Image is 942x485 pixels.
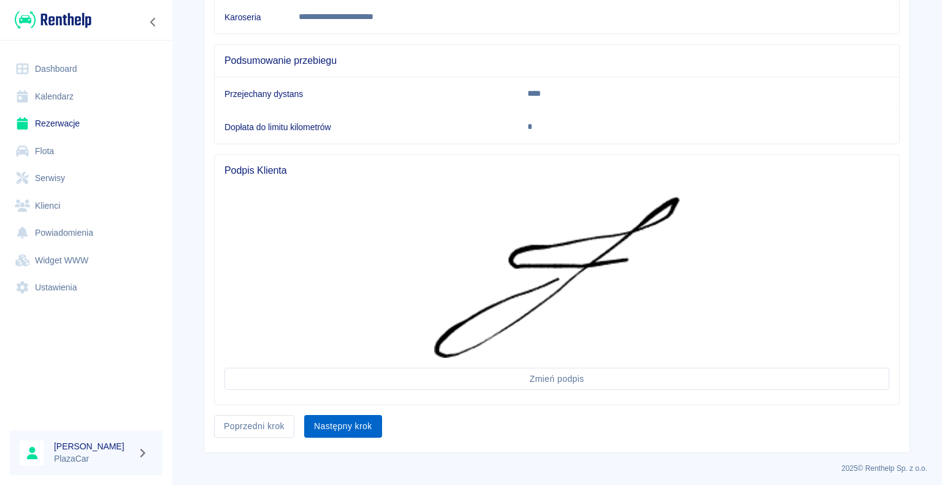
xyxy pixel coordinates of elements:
button: Zwiń nawigację [144,14,163,30]
button: Następny krok [304,415,382,438]
a: Powiadomienia [10,219,163,247]
a: Klienci [10,192,163,220]
a: Widget WWW [10,247,163,274]
a: Dashboard [10,55,163,83]
a: Renthelp logo [10,10,91,30]
img: Podpis [434,196,680,358]
h6: Przejechany dystans [224,88,508,100]
a: Ustawienia [10,274,163,301]
button: Poprzedni krok [214,415,294,438]
a: Flota [10,138,163,165]
h6: Karoseria [224,11,279,23]
p: 2025 © Renthelp Sp. z o.o. [186,463,927,474]
h6: [PERSON_NAME] [54,440,132,452]
p: PlazaCar [54,452,132,465]
img: Renthelp logo [15,10,91,30]
a: Rezerwacje [10,110,163,138]
a: Kalendarz [10,83,163,111]
span: Podsumowanie przebiegu [224,55,889,67]
a: Serwisy [10,165,163,192]
button: Zmień podpis [224,368,889,390]
h6: Dopłata do limitu kilometrów [224,121,508,133]
span: Podpis Klienta [224,165,889,177]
